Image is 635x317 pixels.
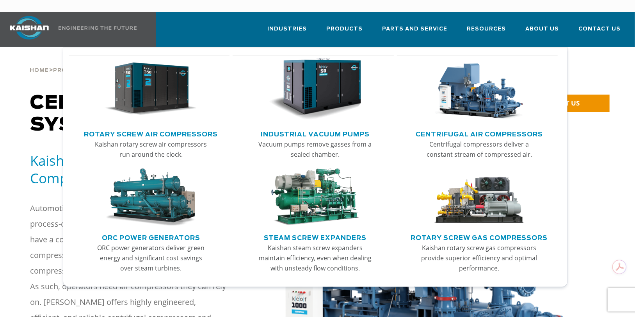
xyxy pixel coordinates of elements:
[267,19,307,45] a: Industries
[525,25,559,34] span: About Us
[105,168,197,226] img: thumb-ORC-Power-Generators
[30,47,203,77] div: > >
[261,127,370,139] a: Industrial Vacuum Pumps
[257,139,373,159] p: Vacuum pumps remove gasses from a sealed chamber.
[59,26,137,30] img: Engineering the future
[382,19,447,45] a: Parts and Service
[267,25,307,34] span: Industries
[30,66,49,73] a: Home
[264,231,366,243] a: Steam Screw Expanders
[30,68,49,73] span: Home
[269,168,361,226] img: thumb-Steam-Screw-Expanders
[525,19,559,45] a: About Us
[53,68,89,73] span: Products
[433,58,526,120] img: thumb-Centrifugal-Air-Compressors
[93,139,209,159] p: Kaishan rotary screw air compressors run around the clock.
[326,25,363,34] span: Products
[257,243,373,273] p: Kaishan steam screw expanders maintain efficiency, even when dealing with unsteady flow conditions.
[467,19,506,45] a: Resources
[30,94,341,134] span: Centrifugal Compressor Systems
[578,19,621,45] a: Contact Us
[84,127,218,139] a: Rotary Screw Air Compressors
[102,231,200,243] a: ORC Power Generators
[578,25,621,34] span: Contact Us
[269,58,361,120] img: thumb-Industrial-Vacuum-Pumps
[421,139,537,159] p: Centrifugal compressors deliver a constant stream of compressed air.
[416,127,543,139] a: Centrifugal Air Compressors
[411,231,548,243] a: Rotary Screw Gas Compressors
[433,168,526,226] img: thumb-Rotary-Screw-Gas-Compressors
[382,25,447,34] span: Parts and Service
[30,152,254,187] h5: Kaishan Centrifugal Air Compressors
[326,19,363,45] a: Products
[53,66,89,73] a: Products
[467,25,506,34] span: Resources
[421,243,537,273] p: Kaishan rotary screw gas compressors provide superior efficiency and optimal performance.
[93,243,209,273] p: ORC power generators deliver green energy and significant cost savings over steam turbines.
[105,58,197,120] img: thumb-Rotary-Screw-Air-Compressors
